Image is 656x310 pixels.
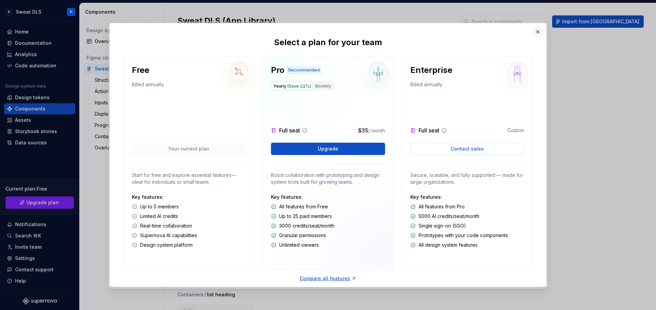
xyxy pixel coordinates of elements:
[451,145,484,152] span: Contact sales
[507,127,524,134] p: Custom
[419,242,478,248] p: All design system features
[410,81,442,91] p: Billed annually
[279,126,300,134] p: Full seat
[271,172,385,185] p: Boost collaboration with prototyping and design system tools built for growing teams.
[132,194,246,201] p: Key features:
[410,143,524,155] a: Contact sales
[410,172,524,185] p: Secure, scalable, and fully supported — made for large organizations.
[140,213,178,220] p: Limited AI credits
[140,222,192,229] p: Real-time collaboration
[419,232,508,239] p: Prototypes with your code components
[140,203,179,210] p: Up to 5 members
[132,172,246,185] p: Start for free and explore essential features—ideal for individuals or small teams.
[287,67,321,74] div: Recommended
[410,194,524,201] p: Key features:
[410,65,452,76] p: Enterprise
[272,82,313,90] button: Yearly
[419,213,479,220] p: 5000 AI credits/seat/month
[368,128,385,133] span: / month
[279,222,334,229] p: 3000 credits/seat/month
[132,65,149,76] p: Free
[140,242,193,248] p: Design system platform
[279,213,332,220] p: Up to 25 paid members
[279,203,328,210] p: All features from Free
[358,127,368,134] span: $35
[279,242,319,248] p: Unlimited viewers
[287,83,311,89] span: (Save 22%)
[318,145,338,152] span: Upgrade
[419,126,439,134] p: Full seat
[132,81,164,91] p: Billed annually
[300,275,356,282] a: Compare all features
[279,232,326,239] p: Granular permissions
[271,194,385,201] p: Key features:
[274,37,382,48] p: Select a plan for your team
[419,222,466,229] p: Single sign-on (SSO)
[313,82,333,90] button: Monthly
[140,232,197,239] p: Supernova AI capabilities
[419,203,465,210] p: All features from Pro
[271,143,385,155] button: Upgrade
